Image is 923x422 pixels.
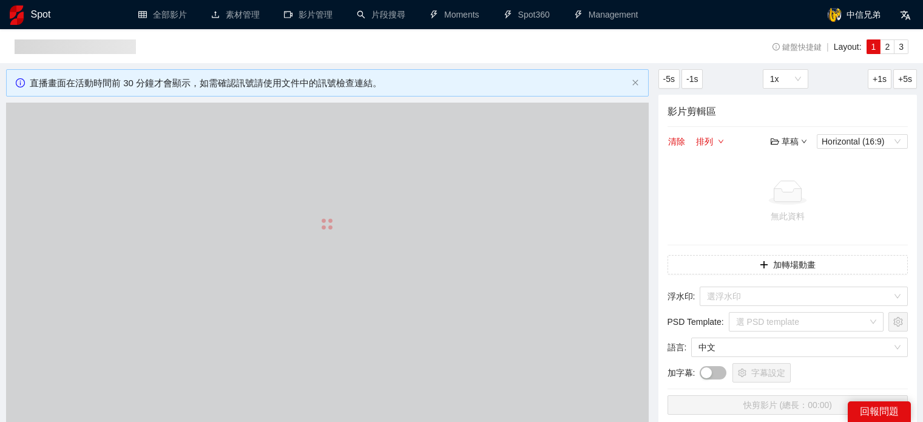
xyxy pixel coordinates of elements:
[138,10,187,19] a: table全部影片
[885,42,890,52] span: 2
[632,79,639,87] button: close
[770,70,801,88] span: 1x
[672,209,903,223] div: 無此資料
[668,366,695,379] span: 加字幕 :
[773,43,780,51] span: info-circle
[771,137,779,146] span: folder-open
[668,290,695,303] span: 浮水印 :
[632,79,639,86] span: close
[834,42,862,52] span: Layout:
[771,135,807,148] div: 草稿
[504,10,550,19] a: thunderboltSpot360
[827,7,842,22] img: avatar
[668,315,724,328] span: PSD Template :
[760,260,768,270] span: plus
[668,104,908,119] h4: 影片剪輯區
[430,10,479,19] a: thunderboltMoments
[681,69,703,89] button: -1s
[698,338,901,356] span: 中文
[16,78,25,87] span: info-circle
[284,10,333,19] a: video-camera影片管理
[732,363,791,383] button: setting字幕設定
[899,42,904,52] span: 3
[893,69,917,89] button: +5s
[10,5,24,25] img: logo
[211,10,260,19] a: upload素材管理
[822,135,903,148] span: Horizontal (16:9)
[658,69,680,89] button: -5s
[663,72,675,86] span: -5s
[668,395,908,415] button: 快剪影片 (總長：00:00)
[868,69,891,89] button: +1s
[668,255,908,274] button: plus加轉場動畫
[848,401,911,422] div: 回報問題
[773,43,822,52] span: 鍵盤快捷鍵
[668,341,687,354] span: 語言 :
[686,72,698,86] span: -1s
[871,42,876,52] span: 1
[898,72,912,86] span: +5s
[668,134,686,149] button: 清除
[357,10,405,19] a: search片段搜尋
[888,312,908,332] button: setting
[718,138,724,146] span: down
[574,10,638,19] a: thunderboltManagement
[827,42,829,52] span: |
[695,134,725,149] button: 排列down
[30,76,627,90] div: 直播畫面在活動時間前 30 分鐘才會顯示，如需確認訊號請使用文件中的訊號檢查連結。
[873,72,887,86] span: +1s
[801,138,807,145] span: down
